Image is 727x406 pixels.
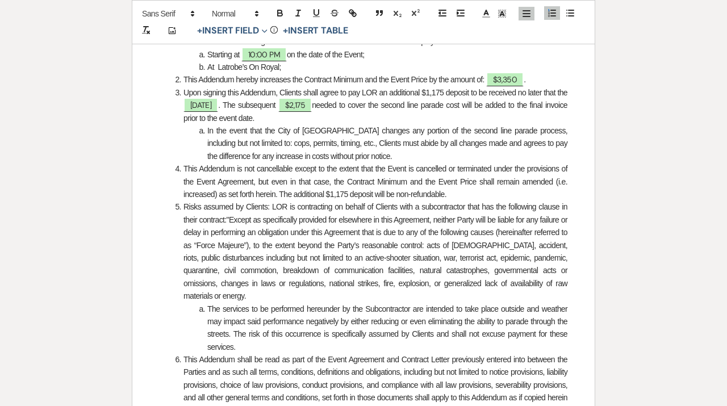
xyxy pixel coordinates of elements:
[183,88,567,97] span: Upon signing this Addendum, Clients shall agree to pay LOR an additional $1,175 deposit to be rec...
[207,50,240,59] span: Starting at
[207,62,281,72] span: At Latrobe’s On Royal;
[197,26,202,35] span: +
[172,73,567,86] li: .
[519,7,534,20] span: Alignment
[478,7,494,20] span: Text Color
[183,101,569,122] span: needed to cover the second line parade cost will be added to the final invoice prior to the event...
[279,24,352,37] button: +Insert Table
[172,200,567,302] li: "Except as specifically provided for elsewhere in this Agreement, neither Party will be liable fo...
[283,26,288,35] span: +
[183,98,218,112] span: [DATE]
[183,75,484,84] span: This Addendum hereby increases the Contract Minimum and the Event Price by the amount of:
[207,7,262,20] span: Header Formats
[494,7,510,20] span: Text Background Color
[193,24,271,37] button: Insert Field
[287,50,365,59] span: on the date of the Event;
[241,47,287,61] span: 10:00 PM
[486,72,524,86] span: $3,350
[218,101,275,110] span: . The subsequent
[207,126,569,161] span: In the event that the City of [GEOGRAPHIC_DATA] changes any portion of the second line parade pro...
[183,202,569,224] span: Risks assumed by Clients: LOR is contracting on behalf of Clients with a subcontractor that has t...
[207,304,569,351] span: The services to be performed hereunder by the Subcontractor are intended to take place outside an...
[278,98,312,112] span: $2,175
[183,164,569,199] span: This Addendum is not cancellable except to the extent that the Event is cancelled or terminated u...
